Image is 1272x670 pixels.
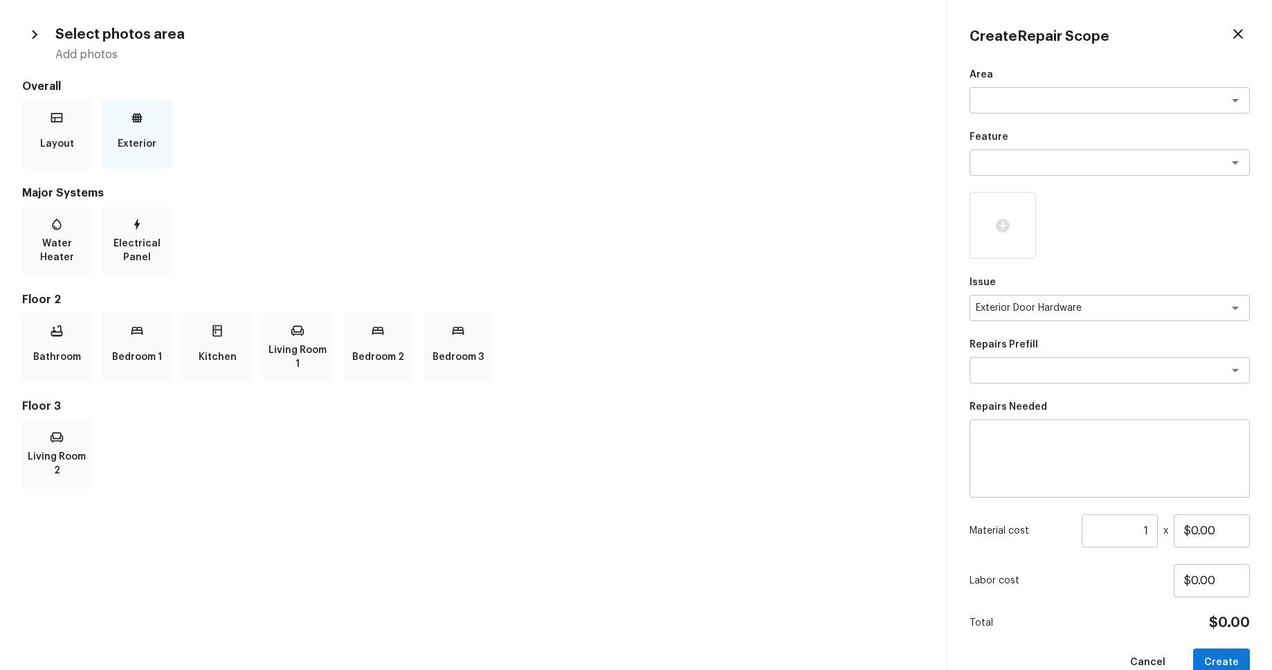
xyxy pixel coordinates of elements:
[1226,298,1245,318] button: Open
[112,343,162,371] p: Bedroom 1
[55,26,185,44] h4: Select photos area
[199,343,237,371] p: Kitchen
[25,450,89,478] p: Living Room 2
[22,185,925,201] h5: Major Systems
[970,514,1250,547] div: x
[118,130,156,158] p: Exterior
[970,130,1250,144] p: Feature
[433,343,484,371] p: Bedroom 3
[970,616,993,630] p: Total
[970,400,1250,414] p: Repairs Needed
[1209,614,1250,632] h4: $0.00
[970,524,1076,538] p: Material cost
[352,343,404,371] p: Bedroom 2
[33,343,81,371] p: Bathroom
[970,574,1174,588] p: Labor cost
[22,399,925,414] h5: Floor 3
[22,292,925,307] h5: Floor 2
[1226,361,1245,380] button: Open
[25,237,89,264] p: Water Heater
[1226,91,1245,110] button: Open
[105,237,169,264] p: Electrical Panel
[55,47,925,62] h5: Add photos
[266,343,329,371] p: Living Room 1
[22,79,925,94] h5: Overall
[40,130,74,158] p: Layout
[970,275,1250,289] p: Issue
[970,338,1250,352] p: Repairs Prefill
[970,68,1250,82] p: Area
[1226,153,1245,172] button: Open
[976,301,1205,315] textarea: Exterior Door Hardware
[970,28,1109,46] h4: Create Repair Scope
